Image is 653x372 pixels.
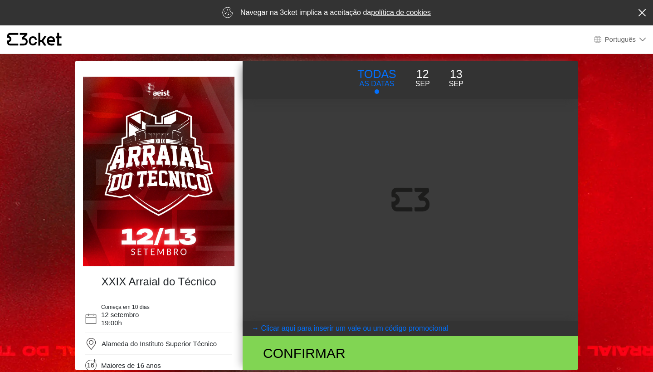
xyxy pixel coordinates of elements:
[357,66,396,83] p: TODAS
[102,340,217,348] span: Alameda do Instituto Superior Técnico
[415,66,430,83] p: 12
[87,361,97,372] span: 16
[101,304,150,310] span: Começa em 10 dias
[101,362,161,370] span: Maiores de 16 anos
[348,65,406,94] button: TODAS AS DATAS
[449,66,463,83] p: 13
[243,336,578,370] button: Confirmar
[243,321,578,336] button: → Clicar aqui para inserir um vale ou um código promocional
[256,343,462,363] div: Confirmar
[439,65,473,90] button: 13 Sep
[406,65,439,90] button: 12 Sep
[261,324,448,332] coupontext: Clicar aqui para inserir um vale ou um código promocional
[7,33,18,46] g: {' '}
[101,311,139,327] span: 12 setembro 19:00h
[449,78,463,89] p: Sep
[357,78,396,89] p: AS DATAS
[252,323,259,334] arrow: →
[371,9,431,16] a: política de cookies
[92,358,97,363] span: +
[415,78,430,89] p: Sep
[88,275,230,289] h4: XXIX Arraial do Técnico
[83,77,234,266] img: e49d6b16d0b2489fbe161f82f243c176.webp
[240,7,431,18] p: Navegar na 3cket implica a aceitação da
